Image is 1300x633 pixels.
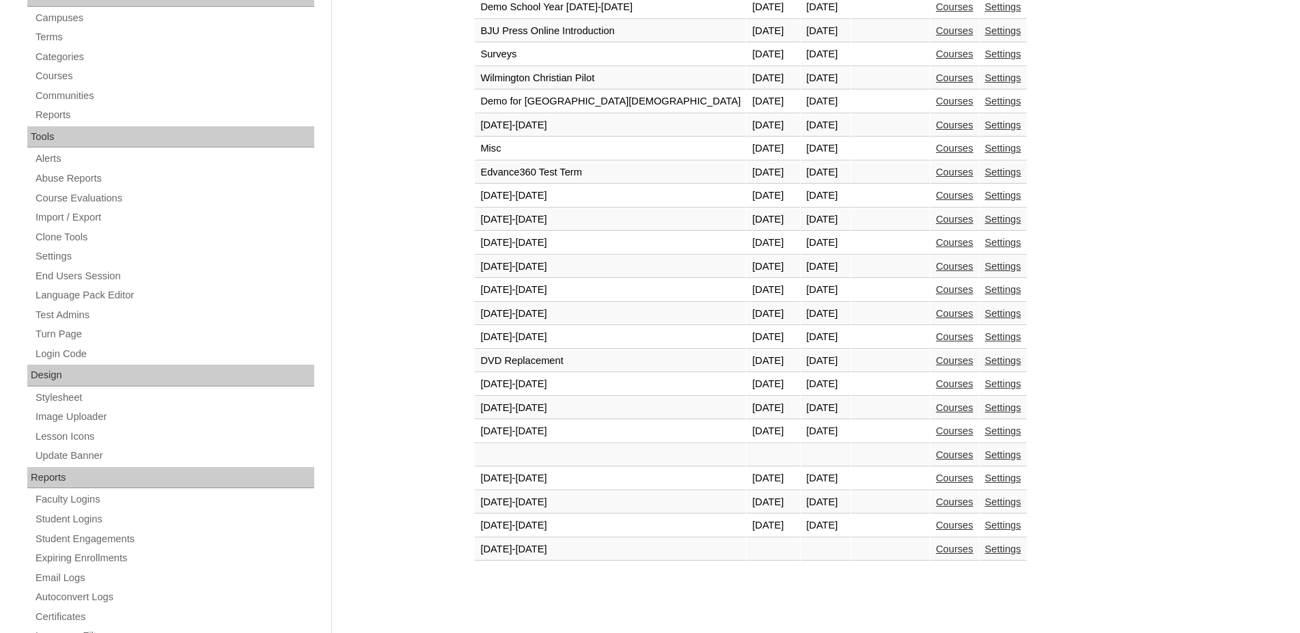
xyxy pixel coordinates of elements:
td: [DATE] [801,161,850,184]
td: [DATE] [747,231,800,255]
td: [DATE]-[DATE] [475,491,746,514]
a: Communities [34,87,314,104]
td: [DATE] [801,373,850,396]
div: Tools [27,126,314,148]
a: Settings [34,248,314,265]
td: [DATE] [747,255,800,279]
div: Design [27,365,314,386]
div: Reports [27,467,314,489]
td: [DATE] [801,467,850,490]
td: Surveys [475,43,746,66]
a: Courses [936,25,973,36]
td: [DATE] [747,137,800,160]
td: [DATE] [747,373,800,396]
a: Settings [985,96,1021,107]
a: Image Uploader [34,408,314,425]
td: BJU Press Online Introduction [475,20,746,43]
a: Certificates [34,608,314,625]
td: [DATE] [747,326,800,349]
a: Lesson Icons [34,428,314,445]
td: [DATE] [801,184,850,208]
td: [DATE] [747,114,800,137]
a: Courses [936,473,973,483]
td: [DATE] [801,255,850,279]
td: [DATE] [801,279,850,302]
a: Update Banner [34,447,314,464]
td: [DATE]-[DATE] [475,208,746,231]
td: [DATE] [747,90,800,113]
a: Terms [34,29,314,46]
td: [DATE]-[DATE] [475,514,746,537]
td: [DATE]-[DATE] [475,184,746,208]
a: Campuses [34,10,314,27]
a: Clone Tools [34,229,314,246]
td: Edvance360 Test Term [475,161,746,184]
a: Courses [936,544,973,554]
a: Categories [34,48,314,66]
a: Course Evaluations [34,190,314,207]
a: Courses [936,402,973,413]
td: [DATE] [801,208,850,231]
td: [DATE] [801,420,850,443]
td: [DATE] [801,67,850,90]
a: Faculty Logins [34,491,314,508]
td: [DATE]-[DATE] [475,255,746,279]
td: [DATE] [801,514,850,537]
a: Settings [985,449,1021,460]
a: Test Admins [34,307,314,324]
a: Settings [985,261,1021,272]
td: [DATE] [801,350,850,373]
a: Settings [985,48,1021,59]
td: [DATE] [801,326,850,349]
a: Courses [936,72,973,83]
a: Settings [985,355,1021,366]
a: Autoconvert Logs [34,589,314,606]
td: [DATE] [747,208,800,231]
a: Courses [936,355,973,366]
td: [DATE] [801,491,850,514]
td: [DATE] [801,231,850,255]
a: Courses [936,96,973,107]
a: Courses [936,48,973,59]
td: [DATE] [801,43,850,66]
td: [DATE] [747,67,800,90]
td: [DATE]-[DATE] [475,538,746,561]
td: [DATE] [747,43,800,66]
td: [DATE] [747,467,800,490]
a: Settings [985,331,1021,342]
a: Stylesheet [34,389,314,406]
a: Settings [985,237,1021,248]
a: Settings [985,425,1021,436]
a: Import / Export [34,209,314,226]
a: Settings [985,190,1021,201]
td: [DATE] [747,514,800,537]
a: Courses [936,308,973,319]
a: Courses [936,167,973,178]
a: Settings [985,214,1021,225]
a: Settings [985,119,1021,130]
a: Abuse Reports [34,170,314,187]
td: [DATE] [801,114,850,137]
td: [DATE]-[DATE] [475,397,746,420]
td: [DATE] [801,90,850,113]
td: [DATE] [747,303,800,326]
a: Courses [936,214,973,225]
a: Language Pack Editor [34,287,314,304]
a: Courses [936,449,973,460]
a: Settings [985,496,1021,507]
a: Courses [936,284,973,295]
td: [DATE]-[DATE] [475,326,746,349]
td: [DATE] [747,161,800,184]
a: Courses [936,425,973,436]
a: Courses [936,119,973,130]
a: Login Code [34,346,314,363]
a: Courses [936,331,973,342]
a: Reports [34,107,314,124]
a: Email Logs [34,569,314,587]
td: [DATE] [747,184,800,208]
td: [DATE] [747,491,800,514]
a: Courses [34,68,314,85]
td: [DATE] [801,397,850,420]
a: Settings [985,308,1021,319]
a: Alerts [34,150,314,167]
